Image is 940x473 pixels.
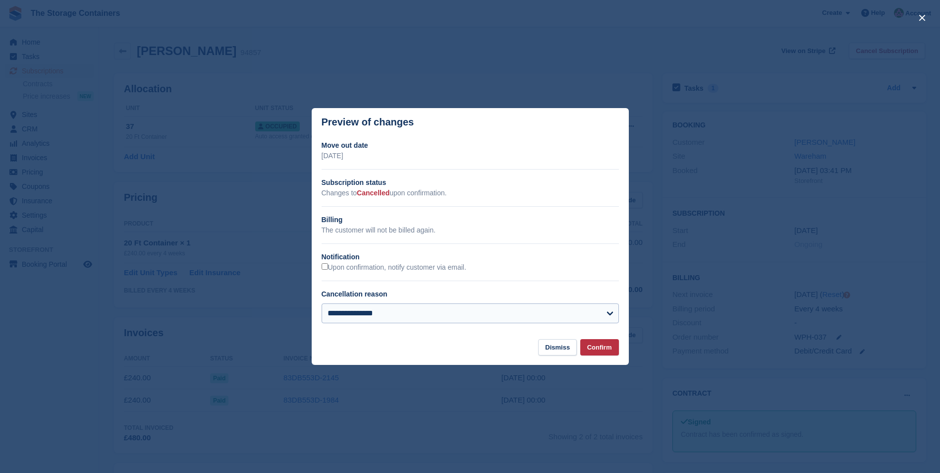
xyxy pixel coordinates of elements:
[322,188,619,198] p: Changes to upon confirmation.
[357,189,389,197] span: Cancelled
[322,117,414,128] p: Preview of changes
[322,263,466,272] label: Upon confirmation, notify customer via email.
[914,10,930,26] button: close
[322,263,328,270] input: Upon confirmation, notify customer via email.
[322,290,387,298] label: Cancellation reason
[580,339,619,355] button: Confirm
[322,177,619,188] h2: Subscription status
[322,215,619,225] h2: Billing
[322,225,619,236] p: The customer will not be billed again.
[538,339,577,355] button: Dismiss
[322,252,619,262] h2: Notification
[322,140,619,151] h2: Move out date
[322,151,619,161] p: [DATE]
